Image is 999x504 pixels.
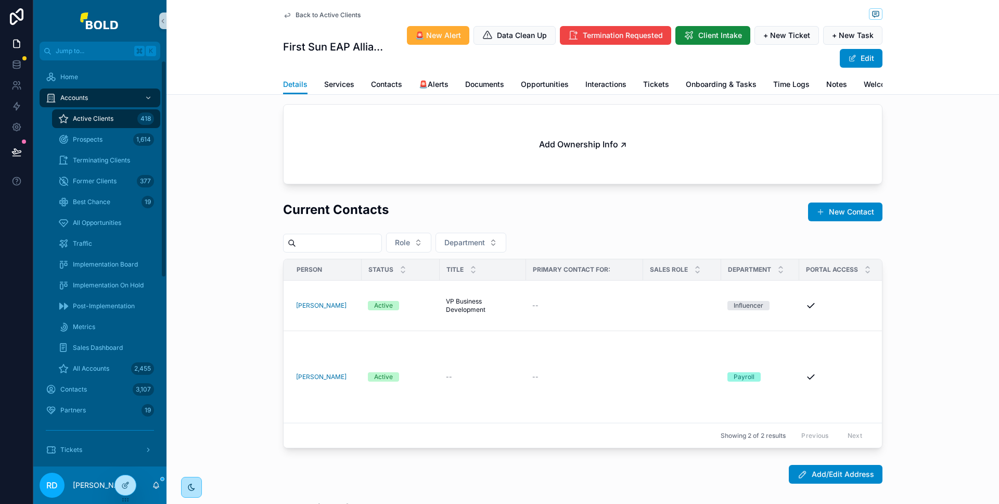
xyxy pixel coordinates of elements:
a: Details [283,75,308,95]
span: Home [60,73,78,81]
span: Best Chance [73,198,110,206]
span: RD [46,479,58,492]
span: [PERSON_NAME] [296,301,347,310]
a: Tickets [40,440,160,459]
span: Partners [60,406,86,414]
span: Accounts [60,94,88,102]
span: Notes [826,79,847,90]
div: 2,455 [131,362,154,375]
span: Time Logs [773,79,810,90]
span: Back to Active Clients [296,11,361,19]
span: Role [395,237,410,248]
a: Active Clients418 [52,109,160,128]
button: + New Task [823,26,882,45]
span: Post-Implementation [73,302,135,310]
a: Interactions [585,75,626,96]
a: Metrics [52,318,160,336]
span: Status [368,266,393,274]
span: Showing 2 of 2 results [721,432,786,440]
a: Partners19 [40,401,160,420]
span: All Opportunities [73,219,121,227]
button: Termination Requested [560,26,671,45]
div: Active [374,301,393,310]
span: Add/Edit Address [812,469,874,480]
a: Post-Implementation [52,297,160,316]
span: Portal Access [806,266,858,274]
span: Contacts [371,79,402,90]
div: Influencer [734,301,763,310]
a: Sales Dashboard [52,338,160,357]
a: Welcome [864,75,895,96]
button: 🚨 New Alert [407,26,469,45]
button: Jump to...K [40,42,160,60]
span: 🚨Alerts [419,79,449,90]
span: Data Clean Up [497,30,547,41]
span: Opportunities [521,79,569,90]
a: Opportunities [521,75,569,96]
div: 1,614 [133,133,154,146]
span: Client Intake [698,30,742,41]
div: Payroll [734,372,754,382]
a: Best Chance19 [52,193,160,211]
a: [PERSON_NAME] [296,373,347,381]
span: Contacts [60,385,87,394]
span: Interactions [585,79,626,90]
button: Select Button [436,233,506,253]
a: Time Logs [773,75,810,96]
span: -- [446,373,452,381]
a: Back to Active Clients [283,11,361,19]
span: Primary Contact For: [533,266,610,274]
a: Home [40,68,160,86]
span: Terminating Clients [73,156,130,165]
span: + New Ticket [763,30,810,41]
span: Former Clients [73,177,117,185]
span: VP Business Development [446,297,520,314]
span: Jump to... [56,47,130,55]
a: 🚨Alerts [419,75,449,96]
a: Tickets [643,75,669,96]
h2: Current Contacts [283,201,389,218]
button: New Contact [808,203,882,221]
span: Sales Role [650,266,688,274]
span: Person [297,266,322,274]
span: Traffic [73,240,92,248]
span: Department [728,266,771,274]
p: [PERSON_NAME] [73,480,133,490]
span: Implementation Board [73,260,138,269]
span: Details [283,79,308,90]
span: Tickets [643,79,669,90]
div: 3,107 [133,383,154,396]
span: Active Clients [73,115,113,123]
a: Onboarding & Tasks [686,75,757,96]
span: Metrics [73,323,95,331]
h2: Add Ownership Info ↗ [539,138,626,150]
div: Active [374,372,393,382]
span: -- [532,301,539,310]
a: Contacts [371,75,402,96]
span: Implementation On Hold [73,281,144,289]
a: Former Clients377 [52,172,160,191]
a: Notes [826,75,847,96]
a: Terminating Clients [52,151,160,170]
div: 418 [137,112,154,125]
span: + New Task [832,30,874,41]
a: Implementation On Hold [52,276,160,295]
span: Tickets [60,446,82,454]
button: + New Ticket [754,26,819,45]
span: Sales Dashboard [73,344,123,352]
button: Data Clean Up [473,26,556,45]
a: Accounts [40,89,160,107]
span: Welcome [864,79,895,90]
span: All Accounts [73,364,109,373]
button: Client Intake [675,26,750,45]
div: 19 [142,196,154,208]
a: All Accounts2,455 [52,359,160,378]
a: Documents [465,75,504,96]
a: All Opportunities [52,213,160,232]
button: Select Button [386,233,431,253]
a: Traffic [52,234,160,253]
span: 🚨 New Alert [415,30,461,41]
span: Title [446,266,464,274]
